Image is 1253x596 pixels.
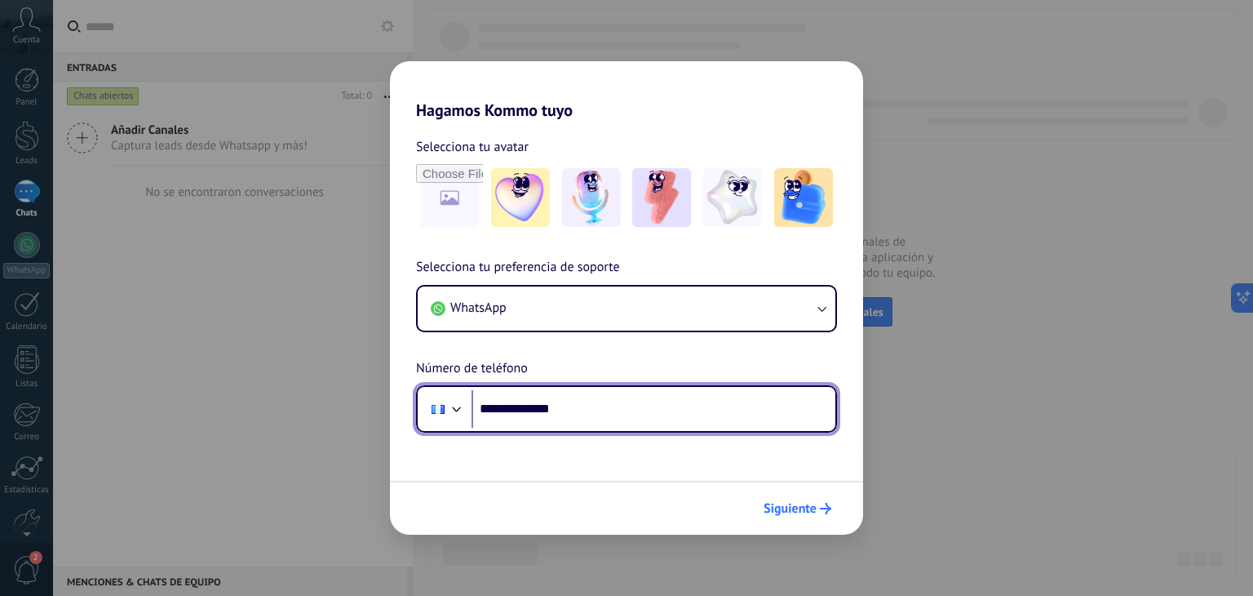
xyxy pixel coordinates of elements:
[423,392,454,426] div: Guatemala: + 502
[756,495,839,523] button: Siguiente
[491,168,550,227] img: -1.jpeg
[416,136,529,158] span: Selecciona tu avatar
[562,168,621,227] img: -2.jpeg
[632,168,691,227] img: -3.jpeg
[774,168,833,227] img: -5.jpeg
[450,300,507,316] span: WhatsApp
[418,287,835,331] button: WhatsApp
[416,257,620,278] span: Selecciona tu preferencia de soporte
[390,61,863,120] h2: Hagamos Kommo tuyo
[416,358,528,380] span: Número de teléfono
[764,503,817,514] span: Siguiente
[703,168,762,227] img: -4.jpeg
